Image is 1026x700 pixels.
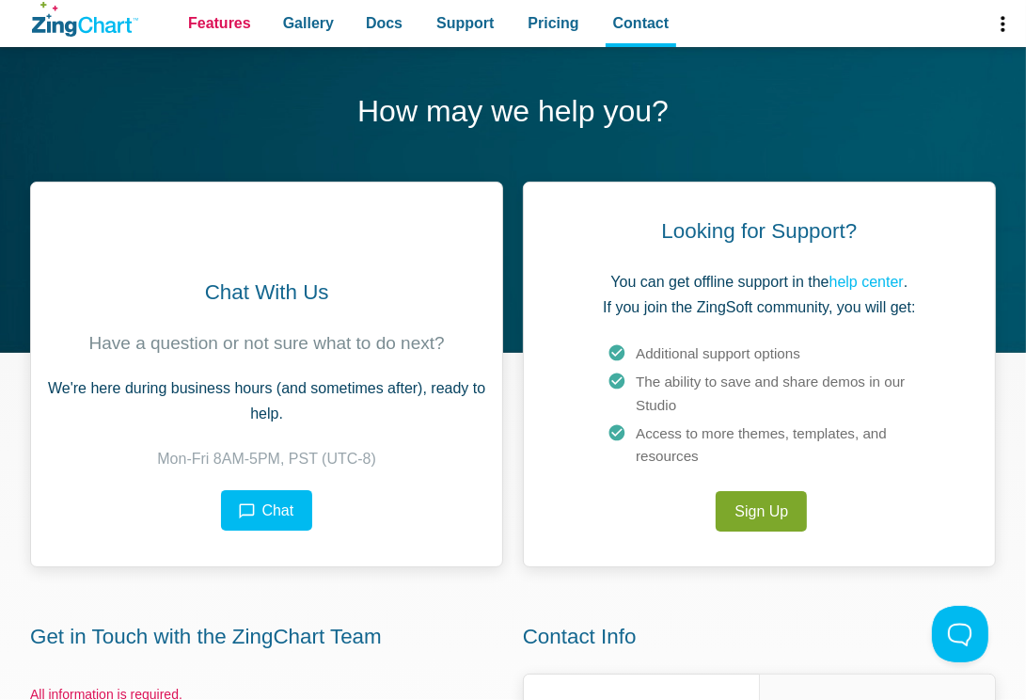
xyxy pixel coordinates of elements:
[30,92,996,135] h1: How may we help you?
[523,623,996,650] h2: Contact Info
[528,10,578,36] span: Pricing
[613,10,670,36] span: Contact
[716,491,807,532] a: Sign Up
[932,606,988,662] iframe: Toggle Customer Support
[283,10,334,36] span: Gallery
[636,345,800,361] span: Additional support options
[734,499,788,524] span: Sign Up
[603,269,915,320] p: You can get offline support in the . If you join the ZingSoft community, you will get:
[261,502,293,518] span: Chat
[636,374,905,412] span: The ability to save and share demos in our Studio
[30,623,503,650] h2: Get in Touch with the ZingChart Team
[157,446,376,471] p: Mon-Fri 8AM-5PM, PST (UTC-8)
[661,217,857,245] h2: Looking for Support?
[366,10,403,36] span: Docs
[89,330,445,358] p: Have a question or not sure what to do next?
[188,10,251,36] span: Features
[636,425,887,464] span: Access to more themes, templates, and resources
[46,375,487,426] p: We're here during business hours (and sometimes after), ready to help.
[829,274,904,290] a: help center
[436,10,494,36] span: Support
[32,2,138,37] a: ZingChart Logo. Click to return to the homepage
[205,278,329,306] h2: Chat With Us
